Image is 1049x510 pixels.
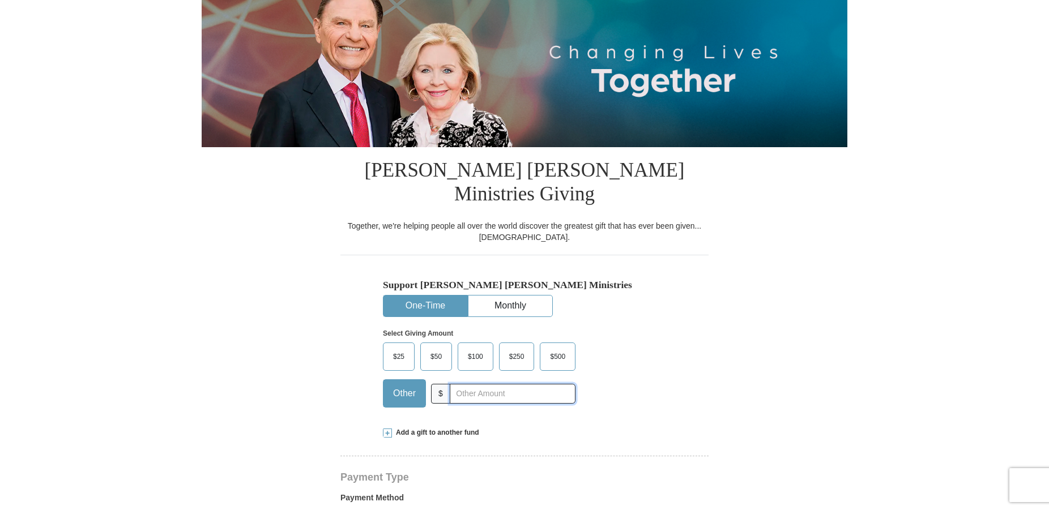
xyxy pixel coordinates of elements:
[383,329,453,337] strong: Select Giving Amount
[425,348,447,365] span: $50
[383,279,666,291] h5: Support [PERSON_NAME] [PERSON_NAME] Ministries
[340,492,709,509] label: Payment Method
[340,147,709,220] h1: [PERSON_NAME] [PERSON_NAME] Ministries Giving
[468,295,552,316] button: Monthly
[392,428,479,438] span: Add a gift to another fund
[431,384,450,404] span: $
[340,220,709,243] div: Together, we're helping people all over the world discover the greatest gift that has ever been g...
[504,348,530,365] span: $250
[387,385,421,402] span: Other
[450,384,575,404] input: Other Amount
[544,348,571,365] span: $500
[383,295,467,316] button: One-Time
[340,473,709,482] h4: Payment Type
[387,348,410,365] span: $25
[462,348,489,365] span: $100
